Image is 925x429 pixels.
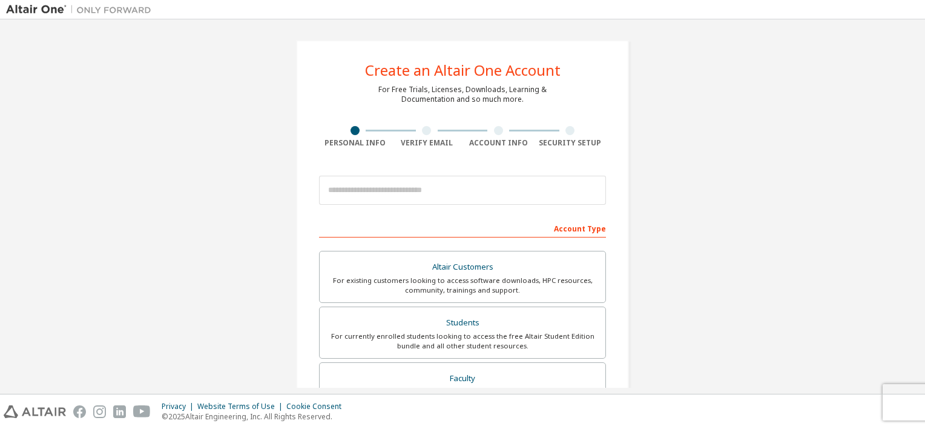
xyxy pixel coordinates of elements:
[391,138,463,148] div: Verify Email
[535,138,607,148] div: Security Setup
[93,405,106,418] img: instagram.svg
[286,402,349,411] div: Cookie Consent
[73,405,86,418] img: facebook.svg
[327,387,598,406] div: For faculty & administrators of academic institutions administering students and accessing softwa...
[113,405,126,418] img: linkedin.svg
[4,405,66,418] img: altair_logo.svg
[133,405,151,418] img: youtube.svg
[378,85,547,104] div: For Free Trials, Licenses, Downloads, Learning & Documentation and so much more.
[162,402,197,411] div: Privacy
[6,4,157,16] img: Altair One
[365,63,561,78] div: Create an Altair One Account
[162,411,349,422] p: © 2025 Altair Engineering, Inc. All Rights Reserved.
[197,402,286,411] div: Website Terms of Use
[327,314,598,331] div: Students
[327,276,598,295] div: For existing customers looking to access software downloads, HPC resources, community, trainings ...
[319,218,606,238] div: Account Type
[327,370,598,387] div: Faculty
[319,138,391,148] div: Personal Info
[327,331,598,351] div: For currently enrolled students looking to access the free Altair Student Edition bundle and all ...
[327,259,598,276] div: Altair Customers
[462,138,535,148] div: Account Info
